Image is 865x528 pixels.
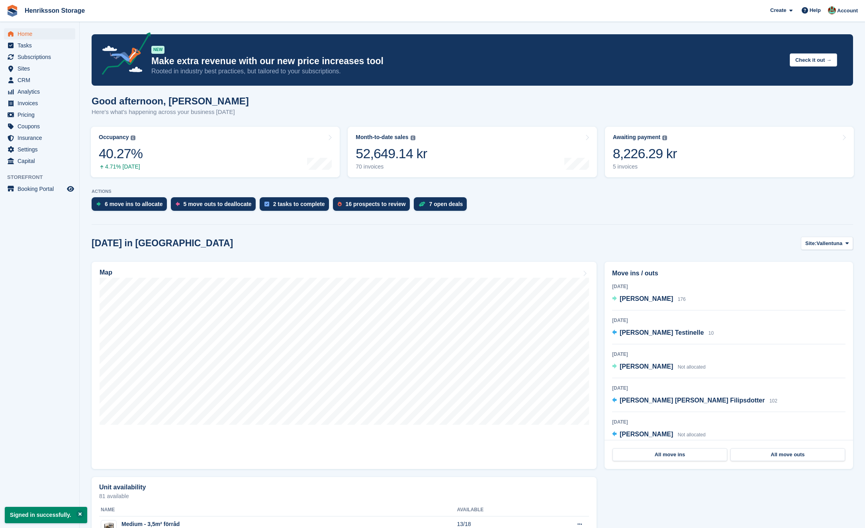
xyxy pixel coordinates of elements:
span: Coupons [18,121,65,132]
img: icon-info-grey-7440780725fd019a000dd9b08b2336e03edf1995a4989e88bcd33f0948082b44.svg [131,135,135,140]
div: 40.27% [99,145,143,162]
span: Help [810,6,821,14]
span: Create [770,6,786,14]
span: [PERSON_NAME] [620,295,673,302]
div: 4.71% [DATE] [99,163,143,170]
img: stora-icon-8386f47178a22dfd0bd8f6a31ec36ba5ce8667c1dd55bd0f319d3a0aa187defe.svg [6,5,18,17]
span: Not allocated [678,432,706,438]
a: menu [4,109,75,120]
div: Month-to-date sales [356,134,408,141]
p: Here's what's happening across your business [DATE] [92,108,249,117]
img: move_ins_to_allocate_icon-fdf77a2bb77ea45bf5b3d319d69a93e2d87916cf1d5bf7949dd705db3b84f3ca.svg [96,202,101,206]
span: Capital [18,155,65,167]
th: Available [457,504,538,516]
span: 176 [678,296,686,302]
span: Booking Portal [18,183,65,194]
img: task-75834270c22a3079a89374b754ae025e5fb1db73e45f91037f5363f120a921f8.svg [264,202,269,206]
div: Awaiting payment [613,134,661,141]
a: menu [4,98,75,109]
a: Occupancy 40.27% 4.71% [DATE] [91,127,340,177]
span: Not allocated [678,364,706,370]
a: [PERSON_NAME] Not allocated [612,430,706,440]
span: [PERSON_NAME] [620,431,673,438]
img: icon-info-grey-7440780725fd019a000dd9b08b2336e03edf1995a4989e88bcd33f0948082b44.svg [411,135,415,140]
span: Settings [18,144,65,155]
div: Occupancy [99,134,129,141]
div: NEW [151,46,164,54]
div: 6 move ins to allocate [105,201,163,207]
a: menu [4,132,75,143]
a: menu [4,86,75,97]
a: menu [4,144,75,155]
a: [PERSON_NAME] 176 [612,294,686,304]
div: [DATE] [612,385,845,392]
p: 81 available [99,493,589,499]
p: Make extra revenue with our new price increases tool [151,55,783,67]
a: 6 move ins to allocate [92,197,171,215]
span: Vallentuna [816,239,842,247]
div: [DATE] [612,317,845,324]
a: [PERSON_NAME] [PERSON_NAME] Filipsdotter 102 [612,396,777,406]
a: 5 move outs to deallocate [171,197,260,215]
h2: [DATE] in [GEOGRAPHIC_DATA] [92,238,233,249]
div: [DATE] [612,283,845,290]
a: menu [4,40,75,51]
img: Isak Martinelle [828,6,836,14]
a: 2 tasks to complete [260,197,333,215]
span: Analytics [18,86,65,97]
span: Home [18,28,65,39]
th: Name [99,504,457,516]
p: Signed in successfully. [5,507,87,523]
a: menu [4,121,75,132]
a: Map [92,262,597,469]
div: 5 move outs to deallocate [184,201,252,207]
span: Tasks [18,40,65,51]
a: Awaiting payment 8,226.29 kr 5 invoices [605,127,854,177]
div: [DATE] [612,418,845,426]
span: Account [837,7,858,15]
div: 2 tasks to complete [273,201,325,207]
span: Sites [18,63,65,74]
div: 52,649.14 kr [356,145,427,162]
span: CRM [18,75,65,86]
button: Site: Vallentuna [801,237,853,250]
h2: Unit availability [99,484,146,491]
a: [PERSON_NAME] Testinelle 10 [612,328,714,338]
h2: Map [100,269,112,276]
div: 8,226.29 kr [613,145,677,162]
img: deal-1b604bf984904fb50ccaf53a9ad4b4a5d6e5aea283cecdc64d6e3604feb123c2.svg [419,201,425,207]
span: Site: [805,239,816,247]
span: [PERSON_NAME] Testinelle [620,329,704,336]
span: [PERSON_NAME] [620,363,673,370]
a: menu [4,75,75,86]
img: price-adjustments-announcement-icon-8257ccfd72463d97f412b2fc003d46551f7dbcb40ab6d574587a9cd5c0d94... [95,32,151,78]
span: Insurance [18,132,65,143]
span: Storefront [7,173,79,181]
a: menu [4,28,75,39]
p: ACTIONS [92,189,853,194]
img: prospect-51fa495bee0391a8d652442698ab0144808aea92771e9ea1ae160a38d050c398.svg [338,202,342,206]
a: All move ins [613,448,727,461]
a: All move outs [730,448,845,461]
span: Subscriptions [18,51,65,63]
div: 7 open deals [429,201,463,207]
span: 102 [769,398,777,404]
p: Rooted in industry best practices, but tailored to your subscriptions. [151,67,783,76]
div: [DATE] [612,351,845,358]
div: 5 invoices [613,163,677,170]
a: Henriksson Storage [22,4,88,17]
button: Check it out → [790,53,837,67]
a: [PERSON_NAME] Not allocated [612,362,706,372]
div: 16 prospects to review [346,201,406,207]
span: Invoices [18,98,65,109]
a: Preview store [66,184,75,194]
h1: Good afternoon, [PERSON_NAME] [92,96,249,106]
span: [PERSON_NAME] [PERSON_NAME] Filipsdotter [620,397,765,404]
span: Pricing [18,109,65,120]
h2: Move ins / outs [612,269,845,278]
a: menu [4,155,75,167]
span: 10 [708,330,714,336]
a: 7 open deals [414,197,471,215]
a: Month-to-date sales 52,649.14 kr 70 invoices [348,127,597,177]
a: menu [4,63,75,74]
